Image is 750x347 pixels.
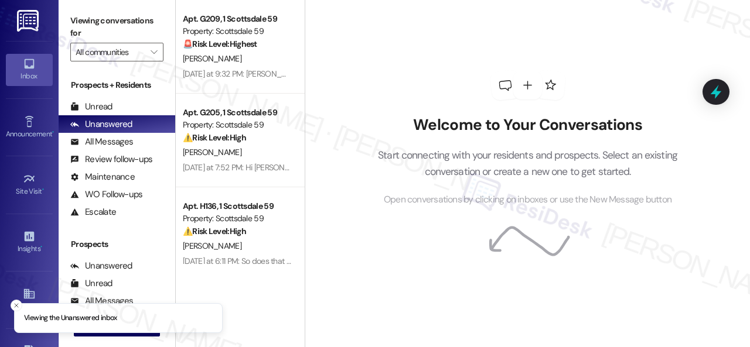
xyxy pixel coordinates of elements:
i:  [151,47,157,57]
div: Unread [70,277,112,290]
label: Viewing conversations for [70,12,163,43]
div: [DATE] at 7:52 PM: Hi [PERSON_NAME], sorry for the delay. Yes, the team can enter my apartment an... [183,162,578,173]
div: Review follow-ups [70,153,152,166]
span: [PERSON_NAME] [183,53,241,64]
div: Property: Scottsdale 59 [183,212,291,225]
span: • [52,128,54,136]
p: Start connecting with your residents and prospects. Select an existing conversation or create a n... [360,147,696,180]
a: Site Visit • [6,169,53,201]
button: Close toast [11,300,22,311]
input: All communities [76,43,145,61]
span: • [42,185,44,194]
span: [PERSON_NAME] [183,241,241,251]
div: Escalate [70,206,116,218]
p: Viewing the Unanswered inbox [24,313,117,324]
span: Open conversations by clicking on inboxes or use the New Message button [384,193,671,207]
div: WO Follow-ups [70,188,142,201]
strong: ⚠️ Risk Level: High [183,132,246,143]
div: Unread [70,101,112,113]
div: Maintenance [70,171,135,183]
div: Unanswered [70,118,132,130]
span: • [40,243,42,251]
div: [DATE] at 9:32 PM: [PERSON_NAME], youre useless. [183,68,355,79]
div: Prospects + Residents [59,79,175,91]
img: ResiDesk Logo [17,10,41,32]
div: All Messages [70,136,133,148]
a: Inbox [6,54,53,85]
div: Prospects [59,238,175,250]
span: [PERSON_NAME] [183,147,241,157]
div: Apt. G209, 1 Scottsdale 59 [183,13,291,25]
a: Buildings [6,284,53,315]
div: Unanswered [70,260,132,272]
h2: Welcome to Your Conversations [360,116,696,135]
strong: ⚠️ Risk Level: High [183,226,246,236]
strong: 🚨 Risk Level: Highest [183,39,257,49]
div: Property: Scottsdale 59 [183,119,291,131]
div: [DATE] at 6:11 PM: So does that mean that is making it not usable anymore? [183,256,434,266]
div: Property: Scottsdale 59 [183,25,291,37]
a: Insights • [6,226,53,258]
div: Apt. H136, 1 Scottsdale 59 [183,200,291,212]
div: Apt. G205, 1 Scottsdale 59 [183,106,291,119]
